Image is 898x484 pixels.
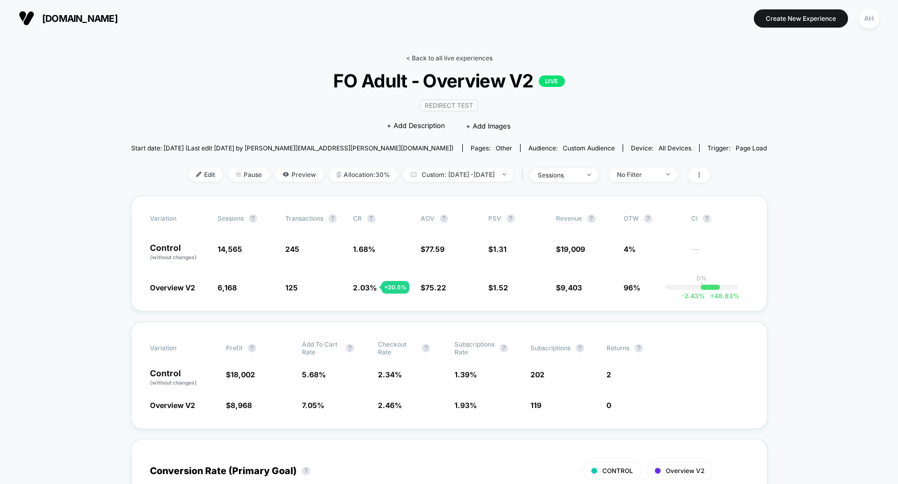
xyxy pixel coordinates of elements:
[228,168,270,182] span: Pause
[131,144,453,152] span: Start date: [DATE] (Last edit [DATE] by [PERSON_NAME][EMAIL_ADDRESS][PERSON_NAME][DOMAIN_NAME])
[617,171,659,179] div: No Filter
[691,214,749,223] span: CI
[302,467,310,475] button: ?
[707,144,767,152] div: Trigger:
[556,245,585,253] span: $
[425,283,446,292] span: 75.22
[150,340,207,356] span: Variation
[587,174,591,176] img: end
[218,214,244,222] span: Sessions
[378,401,402,410] span: 2.46 %
[353,214,362,222] span: CR
[425,245,445,253] span: 77.59
[710,292,714,300] span: +
[502,173,506,175] img: end
[19,10,34,26] img: Visually logo
[188,168,223,182] span: Edit
[218,245,242,253] span: 14,565
[561,245,585,253] span: 19,009
[302,370,326,379] span: 5.68 %
[16,10,121,27] button: [DOMAIN_NAME]
[367,214,375,223] button: ?
[705,292,739,300] span: 48.83 %
[302,401,324,410] span: 7.05 %
[488,245,507,253] span: $
[411,172,416,177] img: calendar
[248,344,256,352] button: ?
[528,144,615,152] div: Audience:
[150,369,216,387] p: Control
[150,379,197,386] span: (without changes)
[493,283,508,292] span: 1.52
[606,344,629,352] span: Returns
[440,214,448,223] button: ?
[403,168,514,182] span: Custom: [DATE] - [DATE]
[856,8,882,29] button: AH
[644,214,652,223] button: ?
[703,214,711,223] button: ?
[488,283,508,292] span: $
[353,283,377,292] span: 2.03 %
[635,344,643,352] button: ?
[346,344,354,352] button: ?
[150,401,195,410] span: Overview V2
[337,172,341,177] img: rebalance
[602,467,633,475] span: CONTROL
[530,370,545,379] span: 202
[353,245,375,253] span: 1.68 %
[421,245,445,253] span: $
[691,246,749,261] span: ---
[382,281,409,294] div: + 20.5 %
[561,283,582,292] span: 9,403
[701,282,703,290] p: |
[488,214,501,222] span: PSV
[754,9,848,28] button: Create New Experience
[329,168,398,182] span: Allocation: 30%
[624,214,681,223] span: OTW
[421,214,435,222] span: AOV
[556,214,582,222] span: Revenue
[454,401,477,410] span: 1.93 %
[231,401,252,410] span: 8,968
[587,214,596,223] button: ?
[226,344,243,352] span: Profit
[150,244,207,261] p: Control
[226,370,255,379] span: $
[576,344,584,352] button: ?
[697,274,707,282] p: 0%
[302,340,340,356] span: Add To Cart Rate
[226,401,252,410] span: $
[42,13,118,24] span: [DOMAIN_NAME]
[538,171,579,179] div: sessions
[496,144,512,152] span: other
[150,283,195,292] span: Overview V2
[249,214,257,223] button: ?
[681,292,705,300] span: -2.43 %
[454,370,477,379] span: 1.39 %
[659,144,691,152] span: all devices
[666,173,670,175] img: end
[530,401,541,410] span: 119
[150,254,197,260] span: (without changes)
[422,344,430,352] button: ?
[606,401,611,410] span: 0
[624,283,640,292] span: 96%
[196,172,201,177] img: edit
[387,121,445,131] span: + Add Description
[420,99,478,111] span: Redirect Test
[378,370,402,379] span: 2.34 %
[539,75,565,87] p: LIVE
[285,283,298,292] span: 125
[563,144,615,152] span: Custom Audience
[624,245,636,253] span: 4%
[163,70,735,92] span: FO Adult - Overview V2
[500,344,508,352] button: ?
[606,370,611,379] span: 2
[556,283,582,292] span: $
[218,283,237,292] span: 6,168
[736,144,767,152] span: Page Load
[285,245,299,253] span: 245
[530,344,571,352] span: Subscriptions
[466,122,511,130] span: + Add Images
[623,144,699,152] span: Device:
